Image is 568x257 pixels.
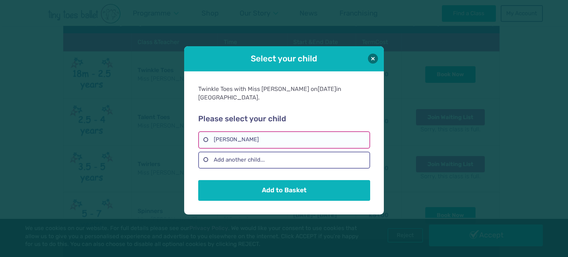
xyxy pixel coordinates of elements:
h1: Select your child [205,53,363,64]
label: Add another child... [198,152,370,169]
h2: Please select your child [198,114,370,124]
div: Twinkle Toes with Miss [PERSON_NAME] on in [GEOGRAPHIC_DATA]. [198,85,370,102]
button: Add to Basket [198,180,370,201]
span: [DATE] [318,85,336,92]
label: [PERSON_NAME] [198,131,370,148]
